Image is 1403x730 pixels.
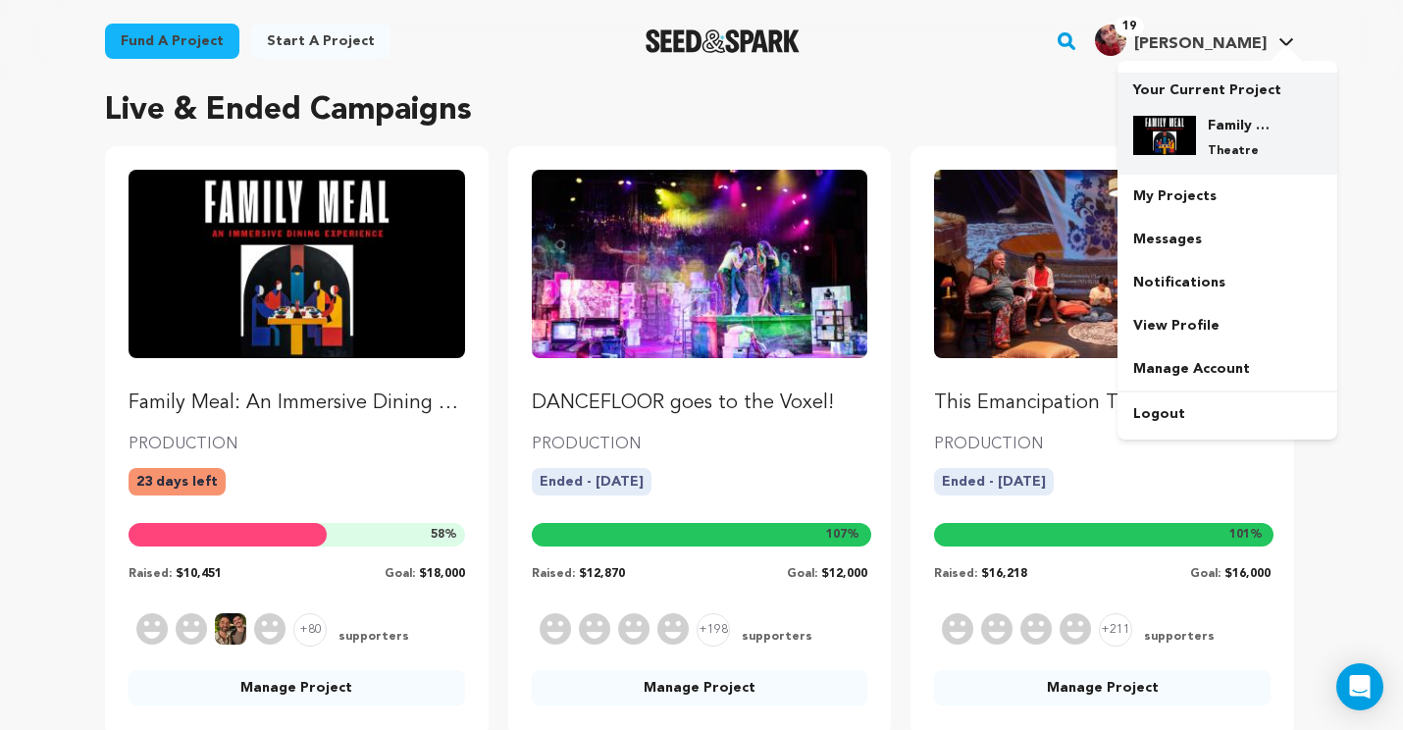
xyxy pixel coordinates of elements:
span: $10,451 [176,568,222,580]
p: Your Current Project [1133,73,1322,100]
span: % [431,527,457,543]
img: Supporter Image [618,613,650,645]
p: Ended - [DATE] [532,468,651,495]
a: Manage Account [1117,347,1337,391]
div: Open Intercom Messenger [1336,663,1383,710]
span: supporters [1140,629,1215,647]
p: This Emancipation Thing [934,390,1271,417]
img: Supporter Image [136,613,168,645]
a: Fund a project [105,24,239,59]
a: Fund This Emancipation Thing [934,170,1271,417]
img: Supporter Image [579,613,610,645]
span: 19 [1115,17,1144,36]
img: 16df267472a7dfbf.jpg [1133,116,1196,155]
span: 107 [826,529,847,541]
img: Supporter Image [540,613,571,645]
span: $18,000 [419,568,465,580]
a: Start a project [251,24,390,59]
span: +198 [697,613,730,647]
a: Manage Project [129,670,465,705]
h2: Live & Ended Campaigns [105,87,472,134]
span: $16,000 [1224,568,1271,580]
p: Theatre [1208,143,1278,159]
span: supporters [738,629,812,647]
img: Supporter Image [176,613,207,645]
span: Goal: [1190,568,1221,580]
span: 101 [1229,529,1250,541]
a: Manage Project [532,670,868,705]
a: Your Current Project Family Meal: An Immersive Dining Experience Theatre [1133,73,1322,175]
span: Goal: [385,568,415,580]
span: Goal: [787,568,817,580]
img: Supporter Image [942,613,973,645]
a: Manage Project [934,670,1271,705]
a: Fund Family Meal: An Immersive Dining Experience [129,170,465,417]
p: PRODUCTION [532,433,868,456]
p: PRODUCTION [934,433,1271,456]
a: View Profile [1117,304,1337,347]
p: PRODUCTION [129,433,465,456]
p: 23 days left [129,468,226,495]
span: [PERSON_NAME] [1134,36,1267,52]
a: Fund DANCEFLOOR goes to the Voxel! [532,170,868,417]
p: Ended - [DATE] [934,468,1054,495]
span: supporters [335,629,409,647]
span: +211 [1099,613,1132,647]
h4: Family Meal: An Immersive Dining Experience [1208,116,1278,135]
a: Seed&Spark Homepage [646,29,800,53]
img: 9c064c1b743f605b.jpg [1095,25,1126,56]
span: $16,218 [981,568,1027,580]
a: Notifications [1117,261,1337,304]
img: Supporter Image [657,613,689,645]
a: My Projects [1117,175,1337,218]
a: Siobhan O.'s Profile [1091,21,1298,56]
img: Supporter Image [254,613,286,645]
div: Siobhan O.'s Profile [1095,25,1267,56]
span: Siobhan O.'s Profile [1091,21,1298,62]
span: $12,870 [579,568,625,580]
a: Logout [1117,392,1337,436]
span: Raised: [934,568,977,580]
img: Supporter Image [215,613,246,645]
span: Raised: [129,568,172,580]
span: +80 [293,613,327,647]
span: $12,000 [821,568,867,580]
img: Supporter Image [981,613,1013,645]
a: Messages [1117,218,1337,261]
span: Raised: [532,568,575,580]
span: % [1229,527,1263,543]
p: DANCEFLOOR goes to the Voxel! [532,390,868,417]
span: 58 [431,529,444,541]
img: Supporter Image [1020,613,1052,645]
p: Family Meal: An Immersive Dining Experience [129,390,465,417]
img: Seed&Spark Logo Dark Mode [646,29,800,53]
span: % [826,527,859,543]
img: Supporter Image [1060,613,1091,645]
